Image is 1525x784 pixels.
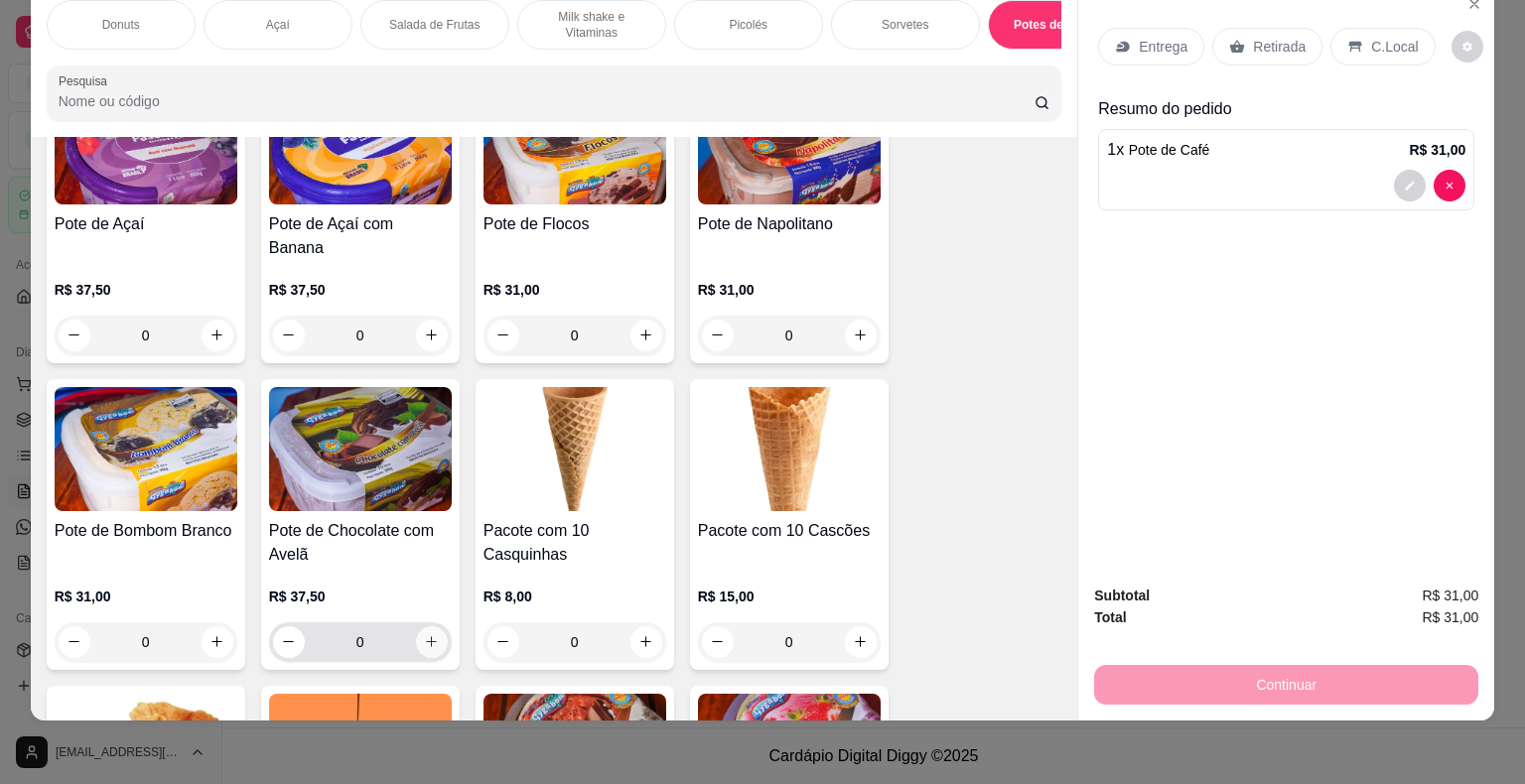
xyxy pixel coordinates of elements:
p: 1 x [1107,138,1209,162]
p: R$ 37,50 [269,280,452,300]
img: product-image [484,80,666,204]
button: decrease-product-quantity [487,626,519,658]
strong: Total [1094,609,1126,625]
img: product-image [55,80,237,204]
p: R$ 31,00 [55,587,237,606]
p: Salada de Frutas [389,17,480,33]
p: R$ 31,00 [1409,140,1465,160]
button: decrease-product-quantity [702,320,734,351]
button: decrease-product-quantity [702,626,734,658]
label: Pesquisa [59,72,114,89]
button: increase-product-quantity [845,626,877,658]
p: R$ 31,00 [484,280,666,300]
button: increase-product-quantity [202,626,233,658]
img: product-image [269,387,452,511]
span: Pote de Café [1129,142,1210,158]
p: R$ 37,50 [269,587,452,606]
button: decrease-product-quantity [59,320,90,351]
button: decrease-product-quantity [1434,170,1465,201]
button: increase-product-quantity [630,320,662,351]
p: Retirada [1253,37,1306,57]
p: Resumo do pedido [1098,97,1474,121]
button: increase-product-quantity [416,626,448,658]
h4: Pacote com 10 Casquinhas [484,519,666,567]
span: R$ 31,00 [1422,585,1478,606]
h4: Pote de Chocolate com Avelã [269,519,452,567]
p: Potes de Sorvete [1014,17,1110,33]
p: R$ 8,00 [484,587,666,606]
img: product-image [55,387,237,511]
button: increase-product-quantity [845,320,877,351]
h4: Pote de Açaí com Banana [269,212,452,260]
h4: Pote de Flocos [484,212,666,236]
button: decrease-product-quantity [273,626,305,658]
p: R$ 37,50 [55,280,237,300]
input: Pesquisa [59,91,1035,111]
button: increase-product-quantity [416,320,448,351]
p: Milk shake e Vitaminas [534,9,649,41]
h4: Pote de Napolitano [698,212,881,236]
button: increase-product-quantity [630,626,662,658]
p: R$ 15,00 [698,587,881,606]
h4: Pote de Bombom Branco [55,519,237,543]
img: product-image [484,387,666,511]
button: increase-product-quantity [202,320,233,351]
button: decrease-product-quantity [1452,31,1483,63]
p: Sorvetes [882,17,928,33]
span: R$ 31,00 [1422,606,1478,628]
h4: Pote de Açaí [55,212,237,236]
button: decrease-product-quantity [273,320,305,351]
p: C.Local [1371,37,1418,57]
button: decrease-product-quantity [487,320,519,351]
h4: Pacote com 10 Cascões [698,519,881,543]
strong: Subtotal [1094,588,1150,603]
p: Entrega [1139,37,1187,57]
img: product-image [698,387,881,511]
p: Açaí [266,17,290,33]
button: decrease-product-quantity [59,626,90,658]
img: product-image [698,80,881,204]
p: Donuts [102,17,140,33]
img: product-image [269,80,452,204]
button: decrease-product-quantity [1394,170,1426,201]
p: R$ 31,00 [698,280,881,300]
p: Picolés [729,17,767,33]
